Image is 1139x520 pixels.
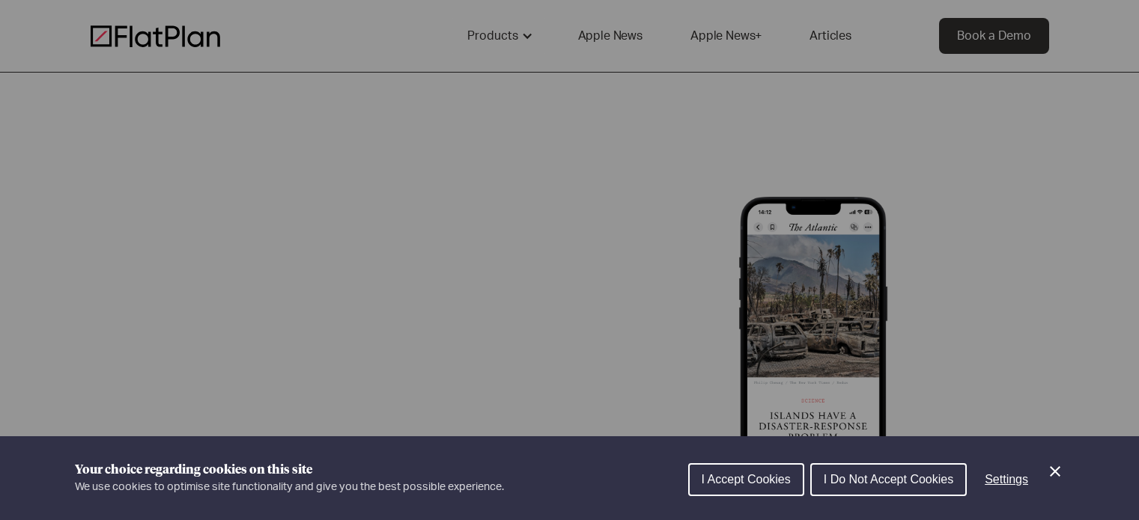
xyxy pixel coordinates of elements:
[824,473,953,486] span: I Do Not Accept Cookies
[75,479,504,495] p: We use cookies to optimise site functionality and give you the best possible experience.
[75,461,504,479] h1: Your choice regarding cookies on this site
[702,473,791,486] span: I Accept Cookies
[688,463,804,496] button: I Accept Cookies
[985,473,1028,486] span: Settings
[973,465,1040,495] button: Settings
[1046,462,1064,480] button: Close Cookie Control
[810,463,967,496] button: I Do Not Accept Cookies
